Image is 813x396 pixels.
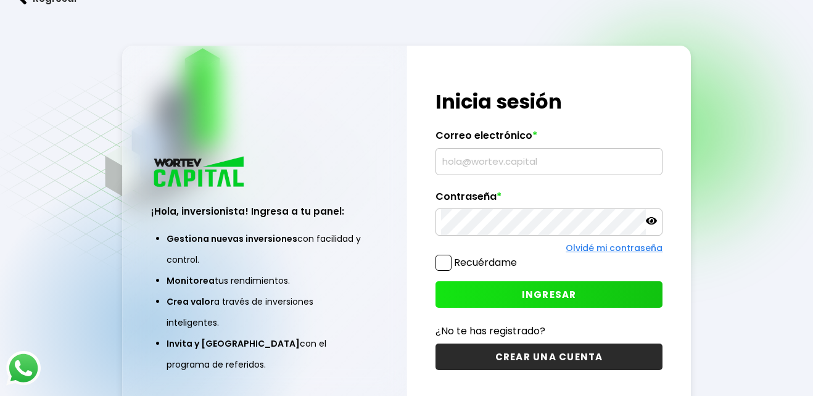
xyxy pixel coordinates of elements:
[435,130,662,148] label: Correo electrónico
[454,255,517,270] label: Recuérdame
[435,323,662,370] a: ¿No te has registrado?CREAR UNA CUENTA
[167,228,363,270] li: con facilidad y control.
[435,323,662,339] p: ¿No te has registrado?
[435,87,662,117] h1: Inicia sesión
[167,291,363,333] li: a través de inversiones inteligentes.
[167,274,215,287] span: Monitorea
[167,233,297,245] span: Gestiona nuevas inversiones
[441,149,657,175] input: hola@wortev.capital
[435,344,662,370] button: CREAR UNA CUENTA
[167,270,363,291] li: tus rendimientos.
[435,281,662,308] button: INGRESAR
[6,351,41,386] img: logos_whatsapp-icon.242b2217.svg
[522,288,577,301] span: INGRESAR
[151,155,249,191] img: logo_wortev_capital
[167,337,300,350] span: Invita y [GEOGRAPHIC_DATA]
[167,295,214,308] span: Crea valor
[566,242,662,254] a: Olvidé mi contraseña
[151,204,378,218] h3: ¡Hola, inversionista! Ingresa a tu panel:
[435,191,662,209] label: Contraseña
[167,333,363,375] li: con el programa de referidos.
